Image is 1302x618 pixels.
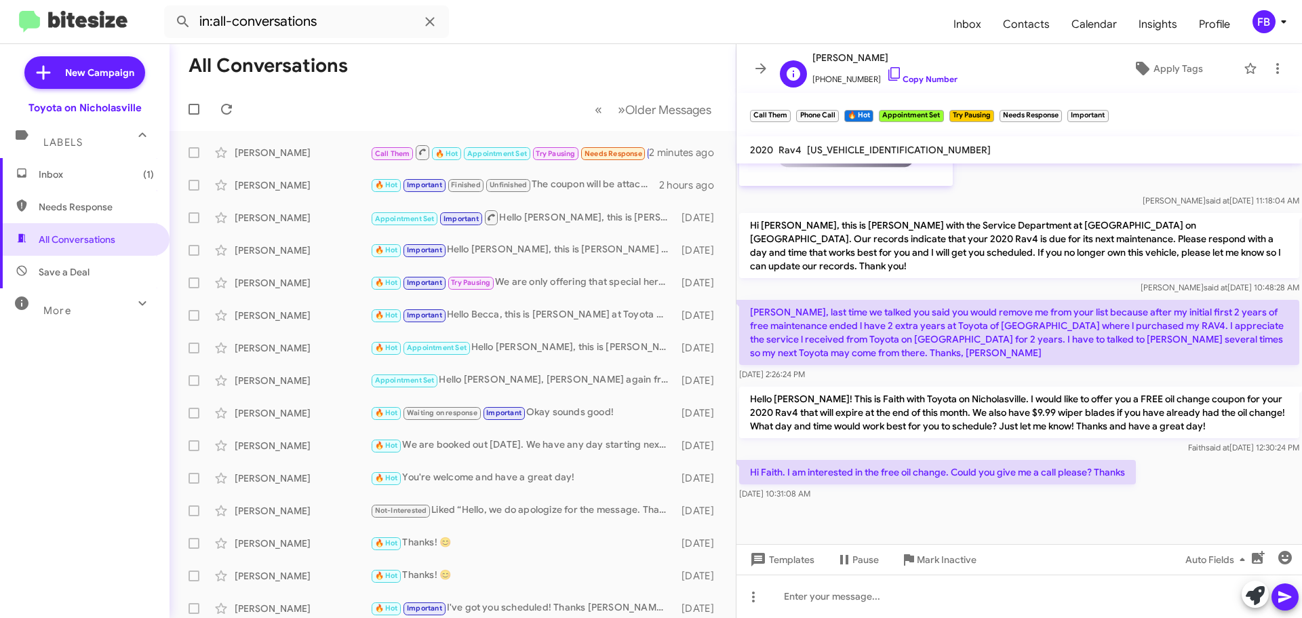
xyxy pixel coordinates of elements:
[407,180,442,189] span: Important
[235,537,370,550] div: [PERSON_NAME]
[587,96,610,123] button: Previous
[370,503,675,518] div: Liked “Hello, we do apologize for the message. Thanks for letting us know, we will update our rec...
[675,439,725,452] div: [DATE]
[235,471,370,485] div: [PERSON_NAME]
[39,168,154,181] span: Inbox
[375,180,398,189] span: 🔥 Hot
[65,66,134,79] span: New Campaign
[739,488,810,499] span: [DATE] 10:31:08 AM
[235,146,370,159] div: [PERSON_NAME]
[1067,110,1108,122] small: Important
[28,101,142,115] div: Toyota on Nicholasville
[235,276,370,290] div: [PERSON_NAME]
[736,547,825,572] button: Templates
[375,343,398,352] span: 🔥 Hot
[375,408,398,417] span: 🔥 Hot
[370,438,675,453] div: We are booked out [DATE]. We have any day starting next week.
[675,309,725,322] div: [DATE]
[825,547,890,572] button: Pause
[1204,282,1227,292] span: said at
[1188,5,1241,44] a: Profile
[407,278,442,287] span: Important
[649,146,725,159] div: 2 minutes ago
[375,441,398,450] span: 🔥 Hot
[375,506,427,515] span: Not-Interested
[1241,10,1287,33] button: FB
[235,341,370,355] div: [PERSON_NAME]
[750,144,773,156] span: 2020
[675,276,725,290] div: [DATE]
[1128,5,1188,44] a: Insights
[796,110,838,122] small: Phone Call
[407,408,477,417] span: Waiting on response
[675,504,725,518] div: [DATE]
[739,213,1299,278] p: Hi [PERSON_NAME], this is [PERSON_NAME] with the Service Department at [GEOGRAPHIC_DATA] on [GEOG...
[164,5,449,38] input: Search
[585,149,642,158] span: Needs Response
[1185,547,1250,572] span: Auto Fields
[435,149,458,158] span: 🔥 Hot
[852,547,879,572] span: Pause
[235,504,370,518] div: [PERSON_NAME]
[587,96,719,123] nav: Page navigation example
[24,56,145,89] a: New Campaign
[675,406,725,420] div: [DATE]
[807,144,991,156] span: [US_VEHICLE_IDENTIFICATION_NUMBER]
[1153,56,1203,81] span: Apply Tags
[375,246,398,254] span: 🔥 Hot
[235,439,370,452] div: [PERSON_NAME]
[739,300,1299,365] p: [PERSON_NAME], last time we talked you said you would remove me from your list because after my i...
[1175,547,1261,572] button: Auto Fields
[1206,442,1229,452] span: said at
[675,471,725,485] div: [DATE]
[1188,442,1299,452] span: Faith [DATE] 12:30:24 PM
[675,602,725,615] div: [DATE]
[235,569,370,583] div: [PERSON_NAME]
[675,341,725,355] div: [DATE]
[1143,195,1299,206] span: [PERSON_NAME] [DATE] 11:18:04 AM
[375,149,410,158] span: Call Them
[370,209,675,226] div: Hello [PERSON_NAME], this is [PERSON_NAME] at [GEOGRAPHIC_DATA] on [GEOGRAPHIC_DATA]. It's been a...
[375,604,398,613] span: 🔥 Hot
[812,66,958,86] span: [PHONE_NUMBER]
[235,244,370,257] div: [PERSON_NAME]
[235,178,370,192] div: [PERSON_NAME]
[890,547,987,572] button: Mark Inactive
[235,211,370,225] div: [PERSON_NAME]
[812,50,958,66] span: [PERSON_NAME]
[143,168,154,181] span: (1)
[739,369,805,379] span: [DATE] 2:26:24 PM
[375,278,398,287] span: 🔥 Hot
[407,604,442,613] span: Important
[675,211,725,225] div: [DATE]
[618,101,625,118] span: »
[451,180,481,189] span: Finished
[739,387,1299,438] p: Hello [PERSON_NAME]! This is Faith with Toyota on Nicholasville. I would like to offer you a FREE...
[675,569,725,583] div: [DATE]
[1061,5,1128,44] a: Calendar
[610,96,719,123] button: Next
[675,537,725,550] div: [DATE]
[886,74,958,84] a: Copy Number
[370,307,675,323] div: Hello Becca, this is [PERSON_NAME] at Toyota on [GEOGRAPHIC_DATA]. It's been a while since we hav...
[443,214,479,223] span: Important
[778,144,802,156] span: Rav4
[992,5,1061,44] span: Contacts
[370,242,675,258] div: Hello [PERSON_NAME], this is [PERSON_NAME] at [GEOGRAPHIC_DATA] on [GEOGRAPHIC_DATA]. It's been a...
[370,340,675,355] div: Hello [PERSON_NAME], this is [PERSON_NAME] at [GEOGRAPHIC_DATA] on [GEOGRAPHIC_DATA]. It's been a...
[943,5,992,44] span: Inbox
[39,233,115,246] span: All Conversations
[1000,110,1062,122] small: Needs Response
[370,275,675,290] div: We are only offering that special here, I do apologize.
[375,474,398,482] span: 🔥 Hot
[595,101,602,118] span: «
[370,144,649,161] div: Hi Faith. I am interested in the free oil change. Could you give me a call please? Thanks
[189,55,348,77] h1: All Conversations
[235,602,370,615] div: [PERSON_NAME]
[490,180,527,189] span: Unfinished
[370,470,675,486] div: You're welcome and have a great day!
[750,110,791,122] small: Call Them
[375,539,398,547] span: 🔥 Hot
